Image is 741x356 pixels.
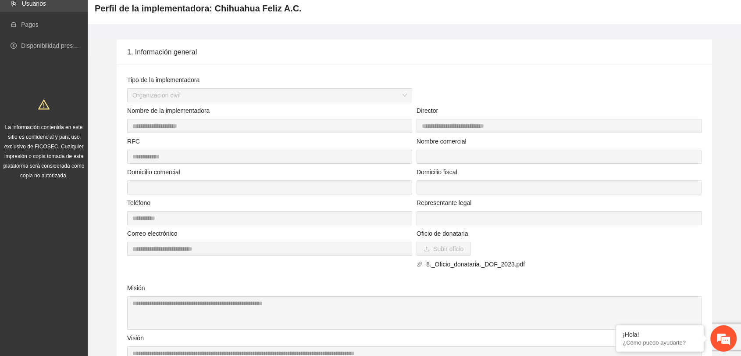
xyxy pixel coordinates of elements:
[417,137,467,146] label: Nombre comercial
[127,137,140,146] label: RFC
[417,261,423,267] span: paper-clip
[623,339,697,346] p: ¿Cómo puedo ayudarte?
[417,106,438,115] label: Director
[417,198,471,208] label: Representante legal
[417,242,470,256] button: uploadSubir oficio
[623,331,697,338] div: ¡Hola!
[127,75,199,85] label: Tipo de la implementadora
[51,117,121,206] span: Estamos en línea.
[127,198,150,208] label: Teléfono
[127,229,177,238] label: Correo electrónico
[127,40,702,65] div: 1. Información general
[4,240,167,270] textarea: Escriba su mensaje y pulse “Intro”
[95,1,302,15] span: Perfil de la implementadora: Chihuahua Feliz A.C.
[46,45,147,56] div: Chatee con nosotros ahora
[127,106,210,115] label: Nombre de la implementadora
[127,283,145,293] label: Misión
[38,99,50,110] span: warning
[144,4,165,25] div: Minimizar ventana de chat en vivo
[417,167,457,177] label: Domicilio fiscal
[417,245,470,252] span: uploadSubir oficio
[21,42,96,49] a: Disponibilidad presupuestal
[417,229,468,238] label: Oficio de donataria
[4,124,85,179] span: La información contenida en este sitio es confidencial y para uso exclusivo de FICOSEC. Cualquier...
[21,21,39,28] a: Pagos
[423,259,702,269] span: 8._Oficio_donataria._DOF_2023.pdf
[127,167,180,177] label: Domicilio comercial
[132,89,407,102] span: Organizacion civil
[127,333,144,343] label: Visión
